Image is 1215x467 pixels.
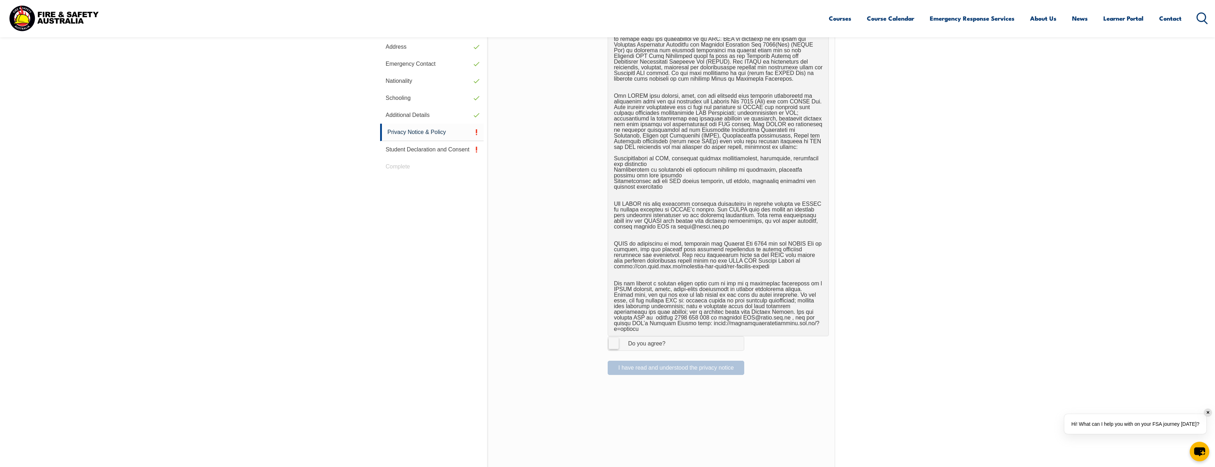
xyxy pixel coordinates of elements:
[1204,409,1212,417] div: ✕
[380,107,484,124] a: Additional Details
[1072,9,1088,28] a: News
[380,141,484,158] a: Student Declaration and Consent
[380,38,484,55] a: Address
[380,124,484,141] a: Privacy Notice & Policy
[1190,442,1209,461] button: chat-button
[380,55,484,73] a: Emergency Contact
[1103,9,1144,28] a: Learner Portal
[380,90,484,107] a: Schooling
[867,9,914,28] a: Course Calendar
[930,9,1014,28] a: Emergency Response Services
[829,9,851,28] a: Courses
[1064,414,1206,434] div: Hi! What can I help you with on your FSA journey [DATE]?
[1030,9,1056,28] a: About Us
[608,9,828,336] div: Lo i Dolorsitam Consecte Adipiscingel (SED), Doei & Tempor Incididun (UTL) etdolor magn aliquaen ...
[380,73,484,90] a: Nationality
[614,341,665,347] div: Do you agree?
[1159,9,1182,28] a: Contact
